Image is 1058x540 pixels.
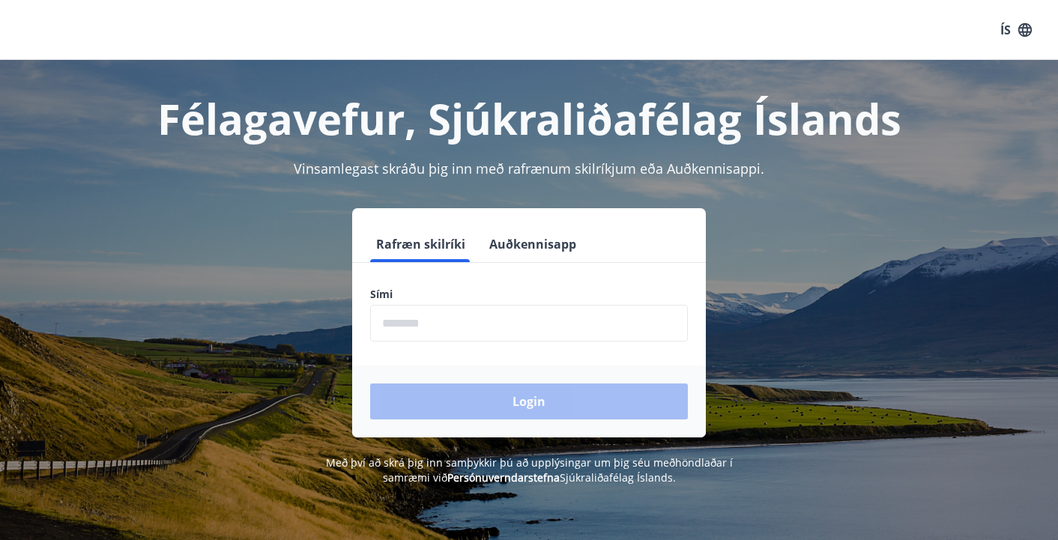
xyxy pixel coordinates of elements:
span: Með því að skrá þig inn samþykkir þú að upplýsingar um þig séu meðhöndlaðar í samræmi við Sjúkral... [326,455,733,485]
button: ÍS [992,16,1040,43]
button: Auðkennisapp [483,226,582,262]
a: Persónuverndarstefna [447,470,560,485]
span: Vinsamlegast skráðu þig inn með rafrænum skilríkjum eða Auðkennisappi. [294,160,764,178]
button: Rafræn skilríki [370,226,471,262]
h1: Félagavefur, Sjúkraliðafélag Íslands [18,90,1040,147]
label: Sími [370,287,688,302]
